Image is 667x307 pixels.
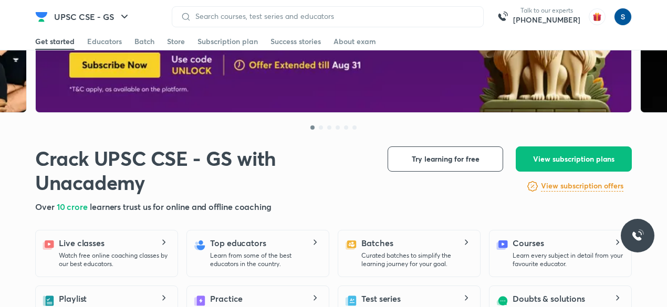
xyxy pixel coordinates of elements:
[59,251,169,268] p: Watch free online coaching classes by our best educators.
[57,201,90,212] span: 10 crore
[59,237,105,249] h5: Live classes
[333,33,376,50] a: About exam
[541,180,623,193] a: View subscription offers
[270,36,321,47] div: Success stories
[191,12,475,20] input: Search courses, test series and educators
[48,6,137,27] button: UPSC CSE - GS
[210,251,320,268] p: Learn from some of the best educators in the country.
[412,154,480,164] span: Try learning for free
[513,251,623,268] p: Learn every subject in detail from your favourite educator.
[513,237,544,249] h5: Courses
[513,292,585,305] h5: Doubts & solutions
[167,36,185,47] div: Store
[533,154,614,164] span: View subscription plans
[35,36,75,47] div: Get started
[333,36,376,47] div: About exam
[59,292,87,305] h5: Playlist
[210,292,243,305] h5: Practice
[210,237,266,249] h5: Top educators
[35,146,371,194] h1: Crack UPSC CSE - GS with Unacademy
[134,36,154,47] div: Batch
[388,146,503,172] button: Try learning for free
[87,33,122,50] a: Educators
[270,33,321,50] a: Success stories
[197,36,258,47] div: Subscription plan
[589,8,606,25] img: avatar
[134,33,154,50] a: Batch
[513,15,580,25] a: [PHONE_NUMBER]
[35,33,75,50] a: Get started
[35,10,48,23] img: Company Logo
[90,201,272,212] span: learners trust us for online and offline coaching
[361,237,393,249] h5: Batches
[361,251,472,268] p: Curated batches to simplify the learning journey for your goal.
[492,6,513,27] img: call-us
[516,146,632,172] button: View subscription plans
[35,201,57,212] span: Over
[513,6,580,15] p: Talk to our experts
[631,229,644,242] img: ttu
[197,33,258,50] a: Subscription plan
[614,8,632,26] img: simran kumari
[361,292,401,305] h5: Test series
[87,36,122,47] div: Educators
[541,181,623,192] h6: View subscription offers
[167,33,185,50] a: Store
